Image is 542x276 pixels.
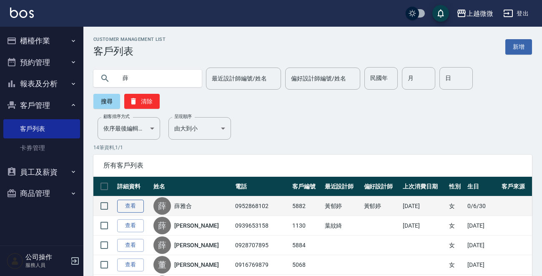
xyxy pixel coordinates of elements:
td: 女 [447,255,466,275]
input: 搜尋關鍵字 [117,67,195,90]
td: 黃郁婷 [323,196,362,216]
td: 女 [447,236,466,255]
td: 0916769879 [233,255,290,275]
a: 查看 [117,219,144,232]
th: 最近設計師 [323,177,362,196]
button: 商品管理 [3,183,80,204]
label: 呈現順序 [174,113,192,120]
button: 預約管理 [3,52,80,73]
a: 卡券管理 [3,138,80,158]
div: 依序最後編輯時間 [98,117,160,140]
td: [DATE] [401,196,447,216]
p: 服務人員 [25,261,68,269]
button: 報表及分析 [3,73,80,95]
div: 薛 [153,217,171,234]
td: [DATE] [465,216,499,236]
a: 客戶列表 [3,119,80,138]
button: 員工及薪資 [3,161,80,183]
p: 14 筆資料, 1 / 1 [93,144,532,151]
td: [DATE] [465,236,499,255]
h2: Customer Management List [93,37,166,42]
a: 新增 [505,39,532,55]
div: 由大到小 [168,117,231,140]
td: 女 [447,216,466,236]
button: 櫃檯作業 [3,30,80,52]
img: Logo [10,8,34,18]
h3: 客戶列表 [93,45,166,57]
td: 0952868102 [233,196,290,216]
a: 查看 [117,200,144,213]
td: 0928707895 [233,236,290,255]
div: 薛 [153,236,171,254]
button: 上越微微 [453,5,497,22]
td: 5882 [290,196,323,216]
th: 姓名 [151,177,233,196]
button: 登出 [500,6,532,21]
button: 搜尋 [93,94,120,109]
th: 生日 [465,177,499,196]
span: 所有客戶列表 [103,161,522,170]
th: 上次消費日期 [401,177,447,196]
td: [DATE] [465,255,499,275]
td: 0939653158 [233,216,290,236]
th: 電話 [233,177,290,196]
td: 0/6/30 [465,196,499,216]
a: [PERSON_NAME] [174,241,218,249]
td: 5884 [290,236,323,255]
button: 客戶管理 [3,95,80,116]
th: 客戶來源 [499,177,532,196]
th: 客戶編號 [290,177,323,196]
td: 黃郁婷 [362,196,401,216]
th: 性別 [447,177,466,196]
div: 董 [153,256,171,273]
a: [PERSON_NAME] [174,221,218,230]
td: [DATE] [401,216,447,236]
a: [PERSON_NAME] [174,261,218,269]
a: 查看 [117,239,144,252]
a: 查看 [117,258,144,271]
button: save [432,5,449,22]
th: 偏好設計師 [362,177,401,196]
td: 5068 [290,255,323,275]
td: 女 [447,196,466,216]
label: 顧客排序方式 [103,113,130,120]
img: Person [7,253,23,269]
td: 1130 [290,216,323,236]
button: 清除 [124,94,160,109]
td: 葉紋綺 [323,216,362,236]
h5: 公司操作 [25,253,68,261]
a: 薛雅合 [174,202,192,210]
div: 薛 [153,197,171,215]
th: 詳細資料 [115,177,151,196]
div: 上越微微 [467,8,493,19]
